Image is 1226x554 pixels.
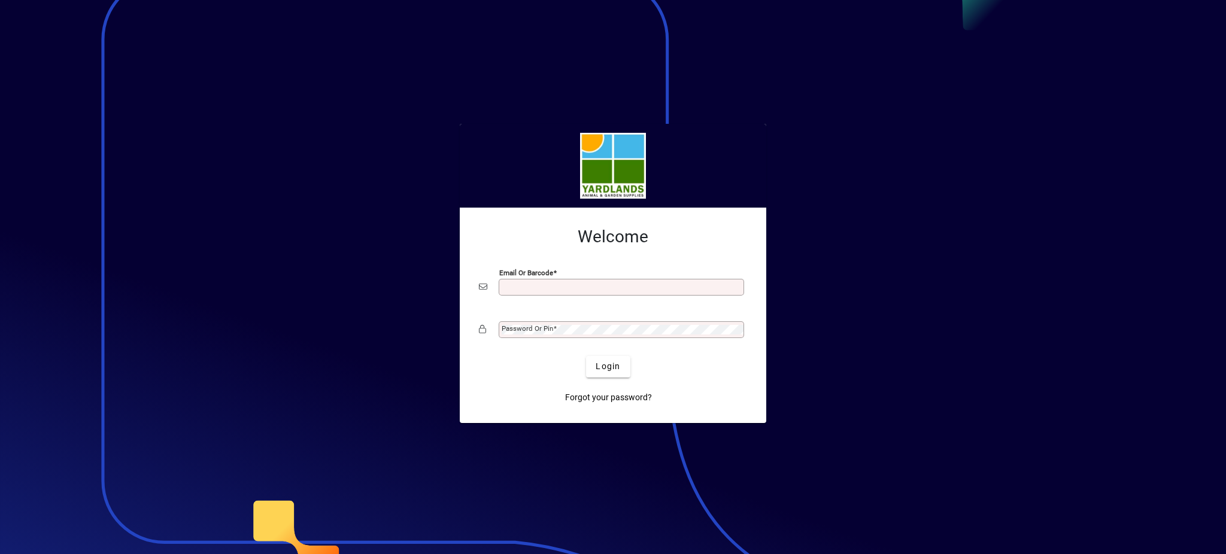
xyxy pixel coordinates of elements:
[586,356,630,378] button: Login
[560,387,657,409] a: Forgot your password?
[565,391,652,404] span: Forgot your password?
[596,360,620,373] span: Login
[499,268,553,276] mat-label: Email or Barcode
[502,324,553,333] mat-label: Password or Pin
[479,227,747,247] h2: Welcome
